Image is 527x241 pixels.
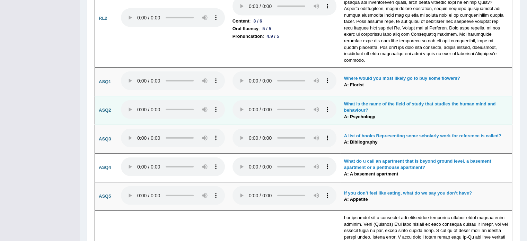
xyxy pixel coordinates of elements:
li: : [232,33,336,40]
b: ASQ2 [99,107,111,113]
b: If you don’t feel like eating, what do we say you don’t have? [344,190,472,196]
div: 4.9 / 5 [264,33,282,40]
b: Oral fluency [232,25,258,33]
li: : [232,17,336,25]
li: : [232,25,336,33]
b: Pronunciation [232,33,263,40]
div: 5 / 5 [260,25,274,33]
b: What do u call an apartment that is beyond ground level, a basement apartment or a penthouse apar... [344,158,491,170]
b: A list of books Representing some scholarly work for reference is called? [344,133,501,138]
b: A: A basement apartment [344,171,398,177]
b: ASQ1 [99,79,111,84]
b: Where would you most likely go to buy some flowers? [344,76,460,81]
b: ASQ4 [99,165,111,170]
b: Content [232,17,249,25]
b: A: Florist [344,82,364,87]
b: What is the name of the field of study that studies the human mind and behaviour? [344,101,496,113]
b: ASQ3 [99,136,111,141]
b: A: Bibliography [344,139,378,145]
div: 3 / 6 [251,18,265,25]
b: A: Appetite [344,197,368,202]
b: A: Psychology [344,114,375,119]
b: RL2 [99,16,107,21]
b: ASQ5 [99,193,111,199]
